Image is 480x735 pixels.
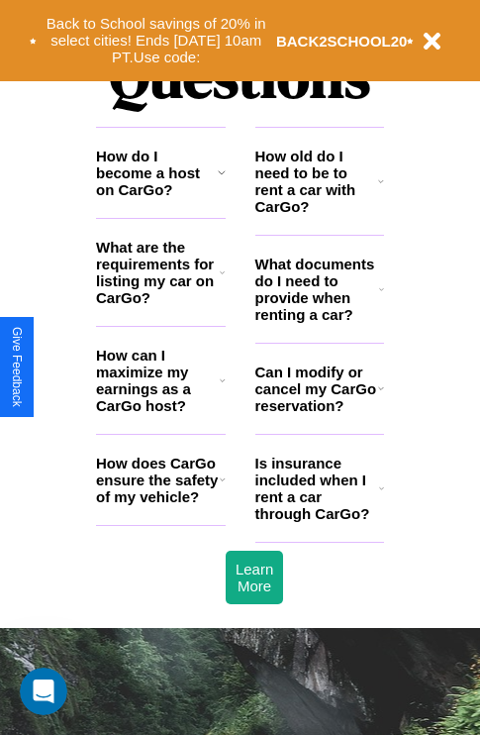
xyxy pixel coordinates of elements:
h3: Can I modify or cancel my CarGo reservation? [255,364,378,414]
h3: How do I become a host on CarGo? [96,148,218,198]
h3: How old do I need to be to rent a car with CarGo? [255,148,379,215]
iframe: Intercom live chat [20,668,67,715]
b: BACK2SCHOOL20 [276,33,408,50]
button: Learn More [226,551,283,604]
button: Back to School savings of 20% in select cities! Ends [DATE] 10am PT.Use code: [37,10,276,71]
h3: Is insurance included when I rent a car through CarGo? [255,455,379,522]
h3: How can I maximize my earnings as a CarGo host? [96,347,220,414]
h3: How does CarGo ensure the safety of my vehicle? [96,455,220,505]
h3: What are the requirements for listing my car on CarGo? [96,239,220,306]
h3: What documents do I need to provide when renting a car? [255,256,380,323]
div: Give Feedback [10,327,24,407]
